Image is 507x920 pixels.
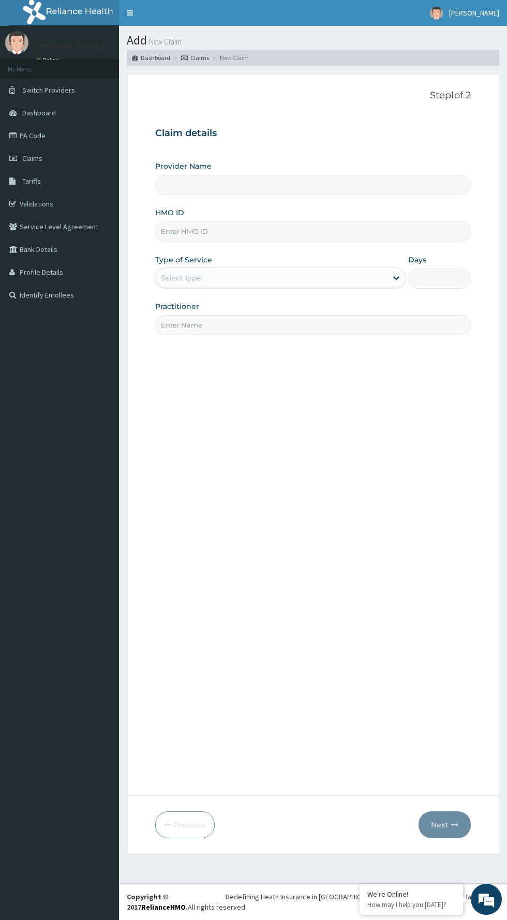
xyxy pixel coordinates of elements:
[132,53,170,62] a: Dashboard
[155,315,471,335] input: Enter Name
[119,883,507,920] footer: All rights reserved.
[161,273,201,283] div: Select type
[367,889,455,899] div: We're Online!
[408,255,426,265] label: Days
[5,31,28,54] img: User Image
[155,161,212,171] label: Provider Name
[226,892,499,902] div: Redefining Heath Insurance in [GEOGRAPHIC_DATA] using Telemedicine and Data Science!
[155,207,184,218] label: HMO ID
[36,56,61,64] a: Online
[147,38,182,46] small: New Claim
[127,892,188,912] strong: Copyright © 2017 .
[430,7,443,20] img: User Image
[141,902,186,912] a: RelianceHMO
[449,8,499,18] span: [PERSON_NAME]
[22,85,75,95] span: Switch Providers
[127,34,499,47] h1: Add
[155,221,471,242] input: Enter HMO ID
[22,176,41,186] span: Tariffs
[155,255,212,265] label: Type of Service
[22,108,56,117] span: Dashboard
[155,90,471,101] p: Step 1 of 2
[210,53,249,62] li: New Claim
[419,811,471,838] button: Next
[36,42,104,51] p: [PERSON_NAME]
[367,900,455,909] p: How may I help you today?
[155,301,199,311] label: Practitioner
[181,53,209,62] a: Claims
[22,154,42,163] span: Claims
[155,128,471,139] h3: Claim details
[155,811,215,838] button: Previous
